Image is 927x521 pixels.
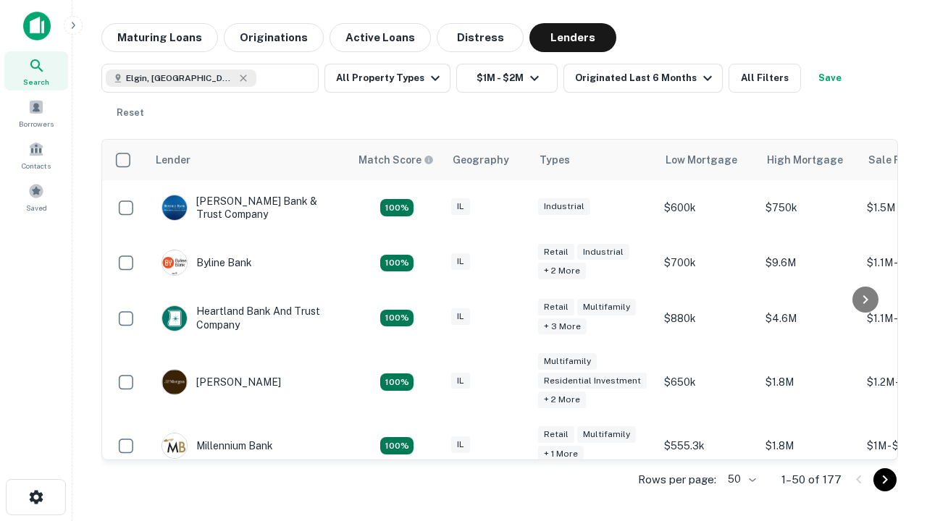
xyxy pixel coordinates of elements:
[147,140,350,180] th: Lender
[729,64,801,93] button: All Filters
[451,253,470,270] div: IL
[758,346,860,419] td: $1.8M
[162,433,273,459] div: Millennium Bank
[350,140,444,180] th: Capitalize uses an advanced AI algorithm to match your search with the best lender. The match sco...
[538,318,587,335] div: + 3 more
[451,436,470,453] div: IL
[380,255,414,272] div: Matching Properties: 18, hasApolloMatch: undefined
[126,72,235,85] span: Elgin, [GEOGRAPHIC_DATA], [GEOGRAPHIC_DATA]
[657,140,758,180] th: Low Mortgage
[162,370,187,394] img: picture
[451,198,470,215] div: IL
[101,23,218,52] button: Maturing Loans
[380,199,414,216] div: Matching Properties: 28, hasApolloMatch: undefined
[162,250,187,275] img: picture
[758,418,860,473] td: $1.8M
[855,359,927,428] iframe: Chat Widget
[575,69,716,87] div: Originated Last 6 Months
[456,64,558,93] button: $1M - $2M
[26,202,47,213] span: Saved
[19,118,54,130] span: Borrowers
[873,468,897,491] button: Go to next page
[107,98,154,127] button: Reset
[358,152,431,168] h6: Match Score
[657,418,758,473] td: $555.3k
[380,437,414,454] div: Matching Properties: 16, hasApolloMatch: undefined
[529,23,616,52] button: Lenders
[781,471,842,488] p: 1–50 of 177
[538,299,574,315] div: Retail
[162,195,335,221] div: [PERSON_NAME] Bank & Trust Company
[758,235,860,290] td: $9.6M
[22,160,51,171] span: Contacts
[563,64,723,93] button: Originated Last 6 Months
[577,426,636,443] div: Multifamily
[324,64,450,93] button: All Property Types
[638,471,716,488] p: Rows per page:
[358,152,434,168] div: Capitalize uses an advanced AI algorithm to match your search with the best lender. The match sco...
[162,369,281,395] div: [PERSON_NAME]
[4,177,68,216] a: Saved
[23,76,49,88] span: Search
[380,310,414,327] div: Matching Properties: 19, hasApolloMatch: undefined
[666,151,737,169] div: Low Mortgage
[156,151,190,169] div: Lender
[451,373,470,389] div: IL
[23,12,51,41] img: capitalize-icon.png
[722,469,758,490] div: 50
[162,305,335,331] div: Heartland Bank And Trust Company
[453,151,509,169] div: Geography
[807,64,853,93] button: Save your search to get updates of matches that match your search criteria.
[657,235,758,290] td: $700k
[538,263,586,279] div: + 2 more
[577,244,629,260] div: Industrial
[4,51,68,90] a: Search
[538,198,590,215] div: Industrial
[162,306,187,331] img: picture
[758,180,860,235] td: $750k
[577,299,636,315] div: Multifamily
[657,180,758,235] td: $600k
[4,135,68,174] a: Contacts
[758,290,860,345] td: $4.6M
[767,151,843,169] div: High Mortgage
[657,290,758,345] td: $880k
[162,195,187,220] img: picture
[538,391,586,408] div: + 2 more
[758,140,860,180] th: High Mortgage
[162,433,187,458] img: picture
[162,250,252,276] div: Byline Bank
[540,151,570,169] div: Types
[451,308,470,325] div: IL
[538,244,574,260] div: Retail
[330,23,431,52] button: Active Loans
[538,373,647,389] div: Residential Investment
[531,140,657,180] th: Types
[224,23,324,52] button: Originations
[538,446,584,462] div: + 1 more
[444,140,531,180] th: Geography
[4,93,68,132] a: Borrowers
[657,346,758,419] td: $650k
[538,353,597,370] div: Multifamily
[380,373,414,391] div: Matching Properties: 23, hasApolloMatch: undefined
[538,426,574,443] div: Retail
[437,23,524,52] button: Distress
